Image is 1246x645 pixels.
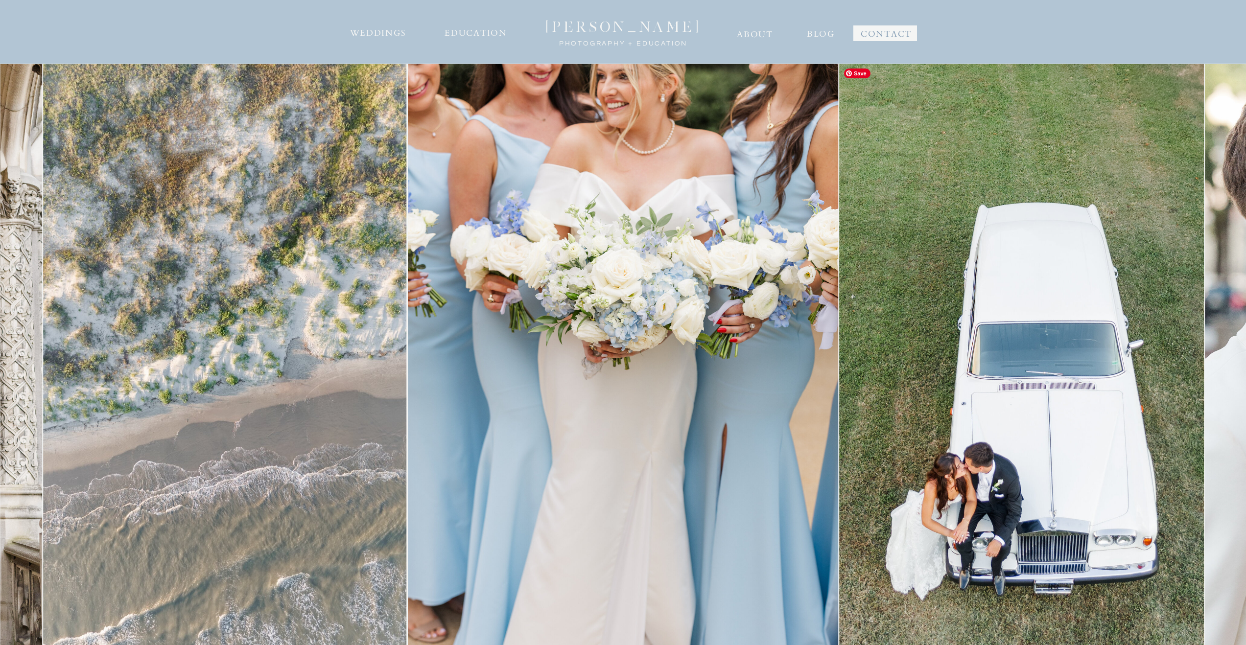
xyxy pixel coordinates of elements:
[444,24,509,40] a: EDUCATION
[860,25,913,39] a: CONTACT
[806,25,836,39] a: BLOG
[535,18,712,32] a: [PERSON_NAME]
[736,25,774,41] a: ABOUT
[557,38,690,45] a: photography + Education
[349,24,408,40] a: WEDDINGS
[844,69,870,78] span: Save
